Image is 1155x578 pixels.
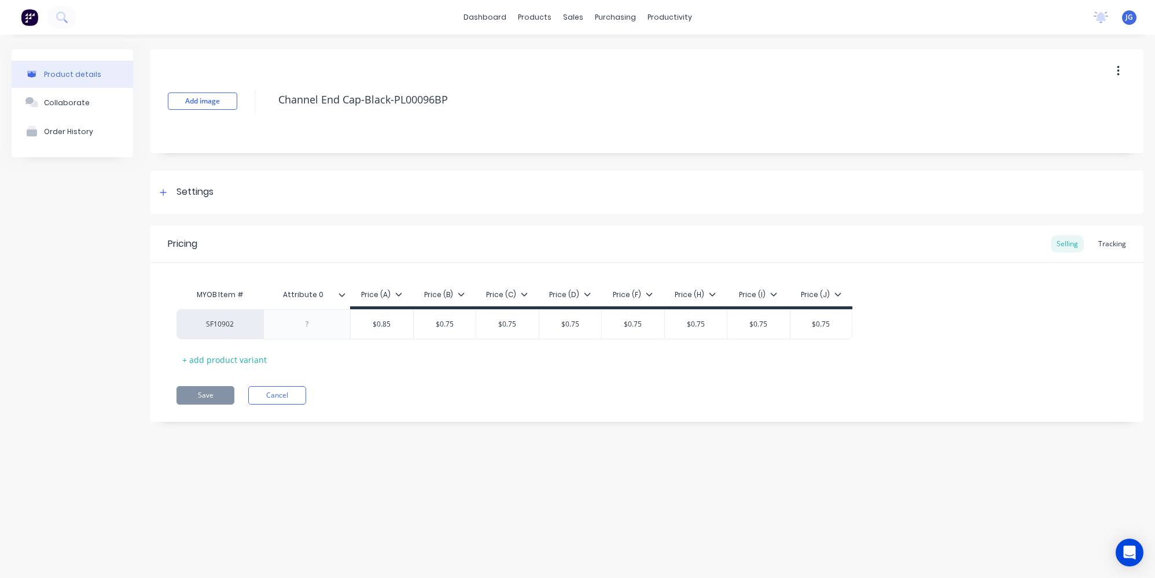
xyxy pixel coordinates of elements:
[176,309,852,339] div: SF10902$0.85$0.75$0.75$0.75$0.75$0.75$0.75$0.75
[414,310,476,339] div: $0.75
[665,310,727,339] div: $0.75
[176,351,273,369] div: + add product variant
[44,127,93,136] div: Order History
[188,319,252,329] div: SF10902
[44,98,90,107] div: Collaborate
[512,9,557,26] div: products
[176,283,263,306] div: MYOB Item #
[12,88,133,117] button: Collaborate
[642,9,698,26] div: productivity
[168,92,237,110] button: Add image
[727,310,790,339] div: $0.75
[1125,12,1133,23] span: JG
[675,290,716,300] div: Price (H)
[351,310,413,339] div: $0.85
[176,386,234,405] button: Save
[248,386,306,405] button: Cancel
[458,9,512,26] a: dashboard
[602,310,664,339] div: $0.75
[790,310,852,339] div: $0.75
[486,290,528,300] div: Price (C)
[539,310,602,339] div: $0.75
[273,86,1039,113] textarea: Channel End Cap-Black-PL00096BP
[549,290,591,300] div: Price (D)
[21,9,38,26] img: Factory
[168,237,197,251] div: Pricing
[613,290,653,300] div: Price (F)
[12,61,133,88] button: Product details
[361,290,402,300] div: Price (A)
[44,70,101,79] div: Product details
[739,290,777,300] div: Price (I)
[424,290,465,300] div: Price (B)
[589,9,642,26] div: purchasing
[1116,539,1143,566] div: Open Intercom Messenger
[12,117,133,146] button: Order History
[801,290,841,300] div: Price (J)
[1093,235,1132,253] div: Tracking
[176,185,214,199] div: Settings
[557,9,589,26] div: sales
[263,283,350,306] div: Attribute 0
[476,310,539,339] div: $0.75
[263,280,343,309] div: Attribute 0
[1051,235,1084,253] div: Selling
